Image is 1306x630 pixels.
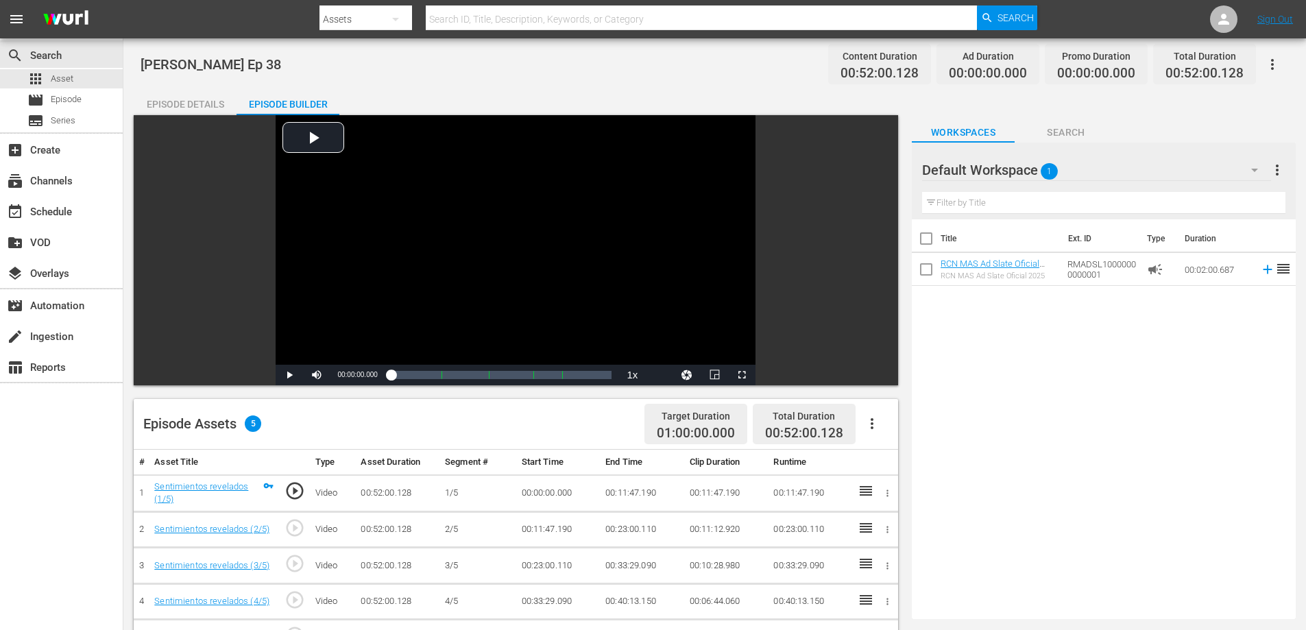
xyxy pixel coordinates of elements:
td: 00:23:00.110 [600,511,684,548]
span: menu [8,11,25,27]
span: Channels [7,173,23,189]
td: 00:11:12.920 [684,511,769,548]
div: Episode Builder [237,88,339,121]
td: 00:40:13.150 [768,583,852,620]
div: Video Player [276,115,755,385]
th: Runtime [768,450,852,475]
span: Automation [7,298,23,314]
button: Picture-in-Picture [701,365,728,385]
div: Total Duration [765,407,843,426]
div: Ad Duration [949,47,1027,66]
span: 00:52:00.128 [1165,66,1244,82]
td: 00:11:47.190 [600,474,684,511]
span: Workspaces [912,124,1015,141]
th: Type [1139,219,1176,258]
span: Ad [1147,261,1163,278]
div: Total Duration [1165,47,1244,66]
span: 00:52:00.128 [765,425,843,441]
td: 00:23:00.110 [768,511,852,548]
td: 00:52:00.128 [355,583,439,620]
span: play_circle_outline [285,481,305,501]
th: # [134,450,149,475]
th: Asset Title [149,450,279,475]
span: play_circle_outline [285,590,305,610]
button: Mute [303,365,330,385]
td: 00:02:00.687 [1179,253,1255,286]
td: 1 [134,474,149,511]
button: Playback Rate [618,365,646,385]
td: 4 [134,583,149,620]
span: Series [27,112,44,129]
div: Progress Bar [391,371,612,379]
div: RCN MAS Ad Slate Oficial 2025 [941,271,1056,280]
span: more_vert [1269,162,1285,178]
td: 00:52:00.128 [355,511,439,548]
th: Clip Duration [684,450,769,475]
div: Episode Assets [143,415,261,432]
td: 00:40:13.150 [600,583,684,620]
button: Search [977,5,1037,30]
td: Video [310,511,356,548]
span: reorder [1275,261,1292,277]
td: 3 [134,548,149,584]
a: Sentimientos revelados (4/5) [154,596,269,606]
span: VOD [7,234,23,251]
th: Asset Duration [355,450,439,475]
span: 01:00:00.000 [657,426,735,441]
span: Episode [51,93,82,106]
div: Target Duration [657,407,735,426]
span: 00:00:00.000 [337,371,377,378]
span: 5 [245,415,261,432]
span: Ingestion [7,328,23,345]
a: Sign Out [1257,14,1293,25]
button: Fullscreen [728,365,755,385]
span: Schedule [7,204,23,220]
span: 00:00:00.000 [1057,66,1135,82]
a: RCN MAS Ad Slate Oficial 2025 [941,258,1045,279]
button: Episode Builder [237,88,339,115]
span: Create [7,142,23,158]
span: [PERSON_NAME] Ep 38 [141,56,281,73]
span: 1 [1041,157,1058,186]
span: Search [1015,124,1117,141]
div: Content Duration [841,47,919,66]
div: Default Workspace [922,151,1271,189]
a: Sentimientos revelados (1/5) [154,481,248,505]
span: play_circle_outline [285,518,305,538]
span: 00:52:00.128 [841,66,919,82]
td: 00:23:00.110 [516,548,601,584]
span: play_circle_outline [285,553,305,574]
td: Video [310,583,356,620]
th: Segment # [439,450,516,475]
th: Title [941,219,1060,258]
th: Type [310,450,356,475]
span: Asset [51,72,73,86]
td: 2/5 [439,511,516,548]
th: End Time [600,450,684,475]
img: ans4CAIJ8jUAAAAAAAAAAAAAAAAAAAAAAAAgQb4GAAAAAAAAAAAAAAAAAAAAAAAAJMjXAAAAAAAAAAAAAAAAAAAAAAAAgAT5G... [33,3,99,36]
span: Overlays [7,265,23,282]
td: 00:00:00.000 [516,474,601,511]
button: Jump To Time [673,365,701,385]
a: Sentimientos revelados (2/5) [154,524,269,534]
td: 4/5 [439,583,516,620]
td: 00:33:29.090 [516,583,601,620]
div: Promo Duration [1057,47,1135,66]
th: Ext. ID [1060,219,1139,258]
td: 00:06:44.060 [684,583,769,620]
div: Episode Details [134,88,237,121]
td: 1/5 [439,474,516,511]
td: Video [310,474,356,511]
button: more_vert [1269,154,1285,186]
svg: Add to Episode [1260,262,1275,277]
td: 3/5 [439,548,516,584]
span: Episode [27,92,44,108]
td: RMADSL10000000000001 [1062,253,1141,286]
span: Reports [7,359,23,376]
span: Asset [27,71,44,87]
td: 00:11:47.190 [684,474,769,511]
td: 00:33:29.090 [768,548,852,584]
td: 00:11:47.190 [768,474,852,511]
td: 2 [134,511,149,548]
th: Duration [1176,219,1259,258]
